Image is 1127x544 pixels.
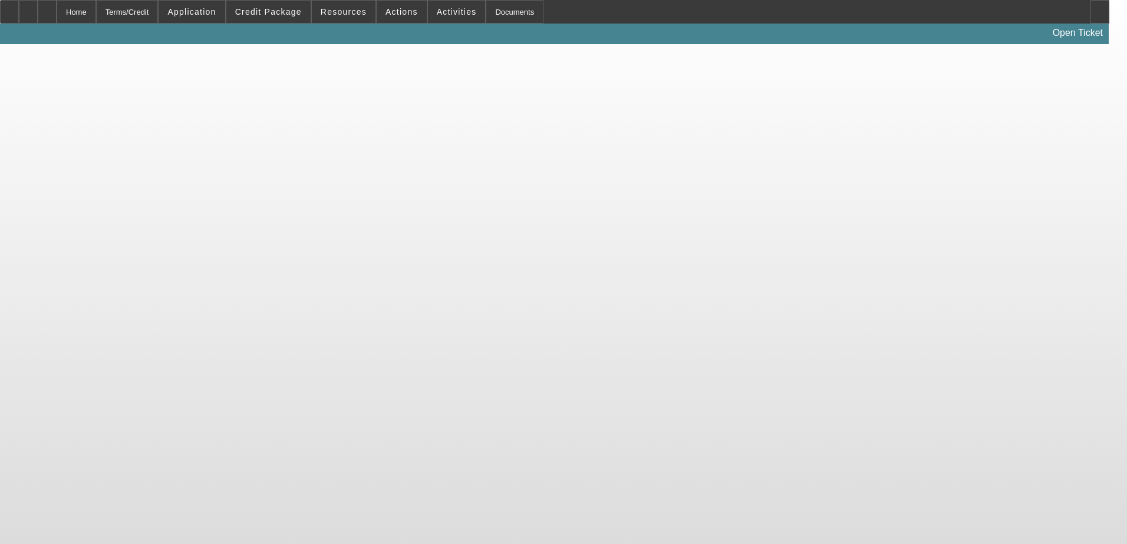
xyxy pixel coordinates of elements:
a: Open Ticket [1048,23,1108,43]
button: Credit Package [226,1,311,23]
button: Activities [428,1,486,23]
span: Credit Package [235,7,302,16]
button: Actions [377,1,427,23]
button: Resources [312,1,375,23]
span: Application [167,7,216,16]
span: Resources [321,7,367,16]
span: Activities [437,7,477,16]
button: Application [159,1,225,23]
span: Actions [385,7,418,16]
